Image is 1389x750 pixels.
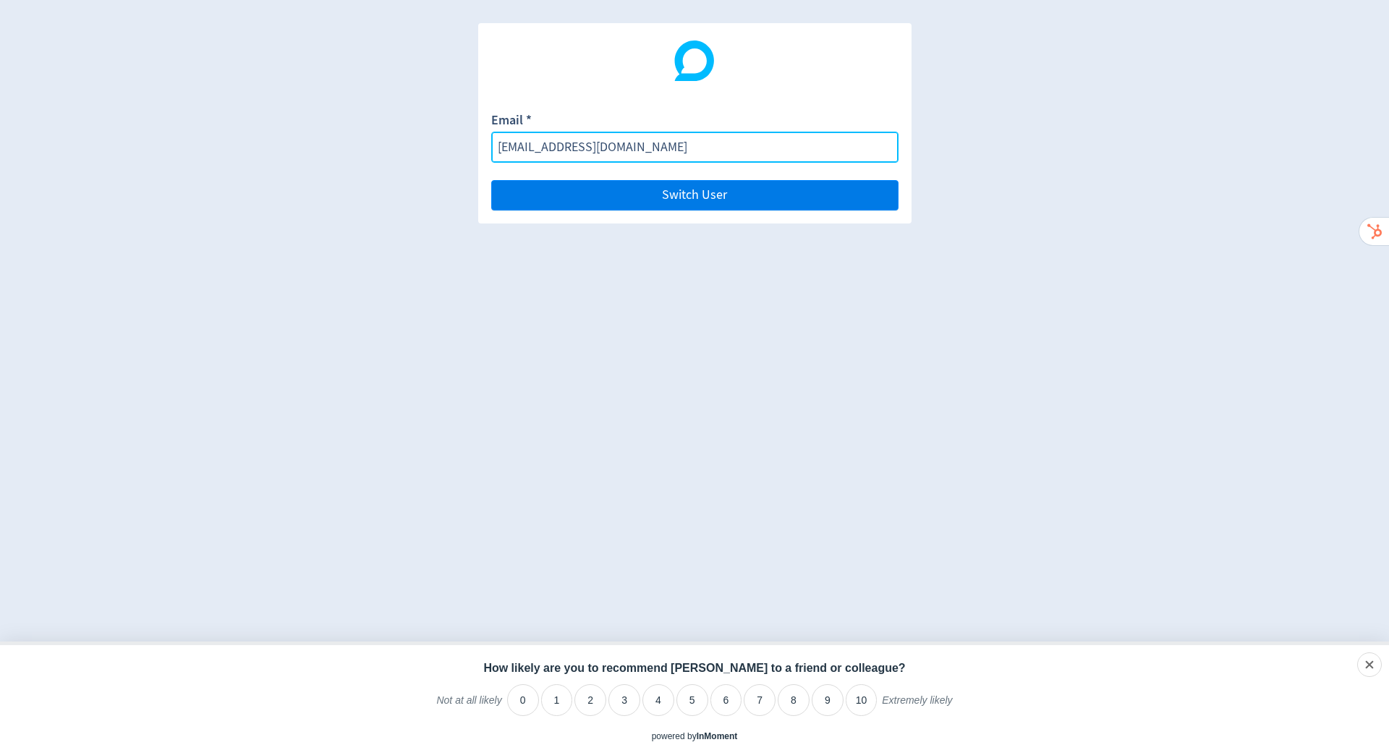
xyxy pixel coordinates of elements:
li: 5 [676,684,708,716]
li: 0 [507,684,539,716]
div: Close survey [1357,652,1382,677]
li: 9 [812,684,844,716]
button: Switch User [491,180,899,210]
a: InMoment [697,731,738,741]
li: 3 [608,684,640,716]
li: 4 [642,684,674,716]
li: 6 [710,684,742,716]
label: Extremely likely [882,694,952,718]
li: 10 [846,684,878,716]
li: 2 [574,684,606,716]
img: Digivizer Logo [674,41,715,81]
li: 8 [778,684,810,716]
div: powered by inmoment [652,730,738,743]
label: Email * [491,111,532,132]
span: Switch User [662,189,727,202]
li: 1 [541,684,573,716]
li: 7 [744,684,776,716]
label: Not at all likely [436,694,501,718]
